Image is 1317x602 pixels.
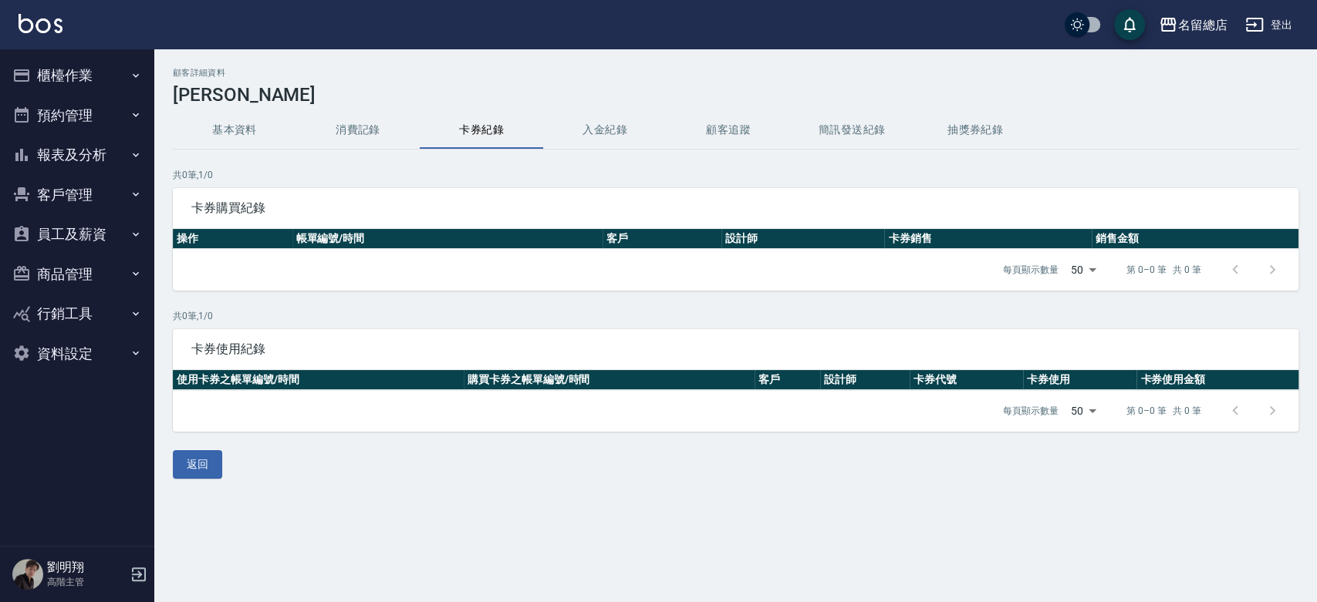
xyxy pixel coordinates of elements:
th: 操作 [173,229,292,249]
th: 卡券使用 [1023,370,1136,390]
th: 卡券代號 [910,370,1023,390]
button: 報表及分析 [6,135,148,175]
th: 卡券使用金額 [1136,370,1298,390]
div: 50 [1065,249,1102,291]
p: 第 0–0 筆 共 0 筆 [1126,404,1201,418]
div: 50 [1065,390,1102,432]
img: Logo [19,14,62,33]
span: 卡券使用紀錄 [191,341,1280,357]
span: 卡券購買紀錄 [191,200,1280,216]
button: save [1114,9,1145,40]
button: 抽獎券紀錄 [913,112,1037,149]
button: 名留總店 [1153,9,1233,41]
h5: 劉明翔 [47,560,126,575]
th: 帳單編號/時間 [292,229,603,249]
p: 共 0 筆, 1 / 0 [173,168,1298,182]
th: 設計師 [721,229,884,249]
button: 返回 [173,450,222,479]
img: Person [12,559,43,590]
th: 卡券銷售 [884,229,1091,249]
div: 名留總店 [1177,15,1227,35]
button: 入金紀錄 [543,112,667,149]
h2: 顧客詳細資料 [173,68,1298,78]
th: 銷售金額 [1092,229,1298,249]
button: 資料設定 [6,334,148,374]
button: 行銷工具 [6,294,148,334]
p: 高階主管 [47,575,126,589]
th: 設計師 [820,370,910,390]
button: 顧客追蹤 [667,112,790,149]
th: 客戶 [755,370,820,390]
th: 購買卡券之帳單編號/時間 [464,370,755,390]
button: 員工及薪資 [6,214,148,254]
button: 基本資料 [173,112,296,149]
button: 卡券紀錄 [420,112,543,149]
th: 客戶 [603,229,722,249]
th: 使用卡券之帳單編號/時間 [173,370,464,390]
button: 客戶管理 [6,175,148,215]
button: 消費記錄 [296,112,420,149]
p: 第 0–0 筆 共 0 筆 [1126,263,1201,277]
p: 每頁顯示數量 [1003,404,1059,418]
button: 預約管理 [6,96,148,136]
p: 每頁顯示數量 [1003,263,1059,277]
p: 共 0 筆, 1 / 0 [173,309,1298,323]
button: 登出 [1239,11,1298,39]
h3: [PERSON_NAME] [173,84,1298,106]
button: 商品管理 [6,254,148,294]
button: 櫃檯作業 [6,55,148,96]
button: 簡訊發送紀錄 [790,112,913,149]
